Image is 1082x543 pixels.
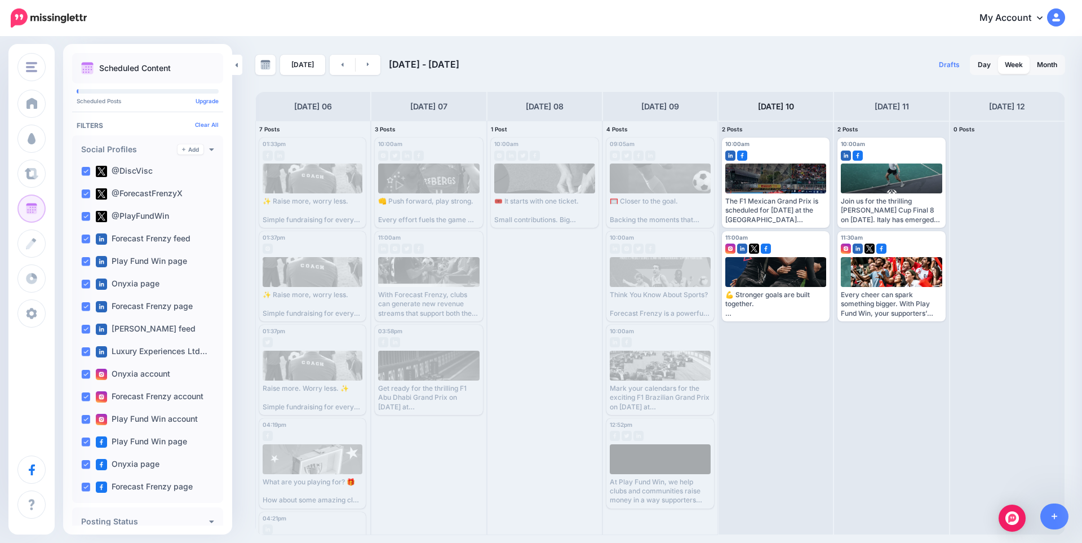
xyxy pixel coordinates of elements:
h4: [DATE] 06 [294,100,332,113]
img: facebook-square.png [96,436,107,448]
a: Week [998,56,1030,74]
span: 10:00am [610,328,634,334]
img: facebook-grey-square.png [263,431,273,441]
a: Month [1030,56,1064,74]
h4: [DATE] 11 [875,100,909,113]
img: linkedin-grey-square.png [274,151,285,161]
img: linkedin-square.png [853,244,863,254]
img: facebook-grey-square.png [610,431,620,441]
img: instagram-square.png [96,391,107,403]
p: Scheduled Posts [77,98,219,104]
label: Forecast Frenzy page [96,301,193,312]
span: 7 Posts [259,126,280,133]
div: ✨ Raise more, worry less. Simple fundraising for every club and charity. Play Fund Win makes fund... [263,290,362,318]
h4: Filters [77,121,219,130]
img: twitter-square.png [96,166,107,177]
div: Mark your calendars for the exciting F1 Brazilian Grand Prix on [DATE] at [GEOGRAPHIC_DATA]. The ... [610,384,711,412]
img: linkedin-square.png [96,301,107,312]
div: 👊 Push forward, play strong. Every effort fuels the game — and your club’s future. With Play Fund... [378,197,479,224]
label: Forecast Frenzy account [96,391,203,403]
label: @ForecastFrenzyX [96,188,183,200]
img: facebook-grey-square.png [633,151,644,161]
span: 01:37pm [263,328,285,334]
img: facebook-square.png [737,151,747,161]
img: instagram-grey-square.png [378,151,388,161]
div: The F1 Mexican Grand Prix is scheduled for [DATE] at the [GEOGRAPHIC_DATA][PERSON_NAME] in [GEOGR... [725,197,826,224]
div: 🎟️ It starts with one ticket. Small contributions. Big difference. Every ticket sold through Play... [494,197,595,224]
span: 2 Posts [837,126,858,133]
div: 💪 Stronger goals are built together. Team spirit turns support into progress. With Play Fund Win,... [725,290,826,318]
img: linkedin-grey-square.png [506,151,516,161]
label: Onyxia page [96,279,159,290]
img: instagram-grey-square.png [263,244,273,254]
img: instagram-square.png [96,414,107,425]
label: @PlayFundWin [96,211,169,222]
span: 1 Post [491,126,507,133]
a: Clear All [195,121,219,128]
img: linkedin-grey-square.png [378,244,388,254]
img: calendar-grey-darker.png [260,60,270,70]
img: instagram-grey-square.png [494,151,504,161]
span: 09:05am [610,140,635,147]
label: [PERSON_NAME] feed [96,324,196,335]
img: linkedin-square.png [96,324,107,335]
h4: [DATE] 08 [526,100,564,113]
div: What are you playing for? 🎁 How about some amazing club prizes! 🏆 Compete on the Forecast Frenzy ... [263,478,362,505]
div: Every cheer can spark something bigger. With Play Fund Win, your supporters’ energy turns into re... [841,290,942,318]
span: 04:19pm [263,421,286,428]
img: twitter-square.png [749,244,759,254]
span: 10:00am [378,140,402,147]
span: 4 Posts [606,126,628,133]
div: Join us for the thrilling [PERSON_NAME] Cup Final 8 on [DATE]. Italy has emerged victorious in re... [841,197,942,224]
span: 12:52pm [610,421,632,428]
img: instagram-grey-square.png [610,151,620,161]
img: instagram-square.png [96,369,107,380]
img: linkedin-square.png [96,256,107,267]
label: Luxury Experiences Ltd… [96,346,207,357]
img: twitter-grey-square.png [633,244,644,254]
img: facebook-square.png [761,244,771,254]
div: Raise more. Worry less. ✨ Simple fundraising for every club and charity. Begin here → [DOMAIN_NAM... [263,384,362,412]
span: 10:00am [725,140,750,147]
img: twitter-grey-square.png [518,151,528,161]
img: linkedin-square.png [96,279,107,290]
div: At Play Fund Win, we help clubs and communities raise money in a way supporters actually enjoy — ... [610,478,711,505]
label: Onyxia page [96,459,159,470]
div: Get ready for the thrilling F1 Abu Dhabi Grand Prix on [DATE] at [GEOGRAPHIC_DATA]. This iconic r... [378,384,479,412]
img: twitter-square.png [96,188,107,200]
img: facebook-grey-square.png [622,337,632,347]
span: Drafts [939,61,960,68]
img: linkedin-grey-square.png [263,524,273,535]
h4: [DATE] 09 [641,100,679,113]
div: ✨ Raise more, worry less. Simple fundraising for every club and charity. Play Fund Win makes fund... [263,197,362,224]
a: [DATE] [280,55,325,75]
span: 3 Posts [375,126,396,133]
p: Scheduled Content [99,64,171,72]
label: Play Fund Win page [96,256,187,267]
span: 01:37pm [263,234,285,241]
h4: [DATE] 12 [989,100,1025,113]
img: facebook-grey-square.png [414,244,424,254]
div: With Forecast Frenzy, clubs can generate new revenue streams that support both their operations a... [378,290,479,318]
span: 0 Posts [954,126,975,133]
img: calendar.png [81,62,94,74]
h4: Posting Status [81,518,209,526]
img: linkedin-grey-square.png [402,151,412,161]
img: menu.png [26,62,37,72]
img: facebook-grey-square.png [530,151,540,161]
img: twitter-grey-square.png [390,151,400,161]
div: Open Intercom Messenger [999,505,1026,532]
img: linkedin-square.png [841,151,851,161]
img: facebook-square.png [876,244,886,254]
div: Think You Know About Sports? Forecast Frenzy is a powerful gamification tool that helps clubs eng... [610,290,711,318]
img: linkedin-square.png [96,233,107,245]
span: 2 Posts [722,126,743,133]
img: instagram-square.png [841,244,851,254]
a: Upgrade [196,98,219,104]
img: twitter-square.png [96,211,107,222]
img: linkedin-grey-square.png [645,151,655,161]
span: 11:00am [725,234,748,241]
span: 10:00am [841,140,865,147]
span: 10:00am [610,234,634,241]
img: facebook-square.png [96,482,107,493]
